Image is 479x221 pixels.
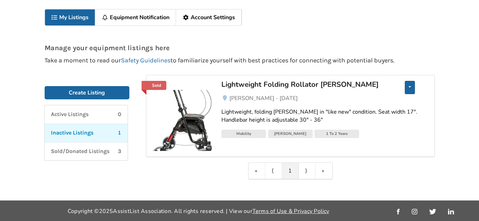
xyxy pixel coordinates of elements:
[45,44,435,52] p: Manage your equipment listings here
[315,163,332,179] a: Last item
[252,207,329,215] a: Terms of Use & Privacy Policy
[121,56,170,64] a: Safety Guidelines
[248,162,333,179] div: Pagination Navigation
[118,129,121,137] p: 1
[45,86,130,99] a: Create Listing
[448,209,454,214] img: linkedin_link
[45,9,96,25] a: My Listings
[265,163,282,179] a: Previous item
[152,90,213,151] img: mobility-lightweight folding rollator walker
[45,57,435,64] p: Take a moment to read our to familiarize yourself with best practices for connecting with potenti...
[221,130,266,138] div: Mobility
[221,80,384,89] div: Lightweight Folding Rollator [PERSON_NAME]
[229,94,298,102] span: [PERSON_NAME] - [DATE]
[314,130,359,138] div: 1 To 2 Years
[176,9,242,25] a: Account Settings
[221,129,428,140] a: Mobility[PERSON_NAME]1 To 2 Years
[268,130,313,138] div: [PERSON_NAME]
[51,129,93,137] p: Inactive Listings
[412,209,417,214] img: instagram_link
[51,147,109,155] p: Sold/Donated Listings
[95,9,176,25] a: Equipment Notification
[282,163,299,179] a: 1
[118,147,121,155] p: 3
[299,163,315,179] a: Next item
[397,209,400,214] img: facebook_link
[221,81,384,94] a: Lightweight Folding Rollator [PERSON_NAME]
[221,108,428,124] div: Lightweight, folding [PERSON_NAME] in "like new" condition. Seat width 17". Handlebar height is a...
[152,81,213,151] a: Sold
[221,102,428,130] a: Lightweight, folding [PERSON_NAME] in "like new" condition. Seat width 17". Handlebar height is a...
[118,110,121,119] p: 0
[51,110,89,119] p: Active Listings
[249,163,265,179] a: First item
[429,209,436,214] img: twitter_link
[142,81,166,90] a: Sold
[221,94,428,102] a: [PERSON_NAME] - [DATE]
